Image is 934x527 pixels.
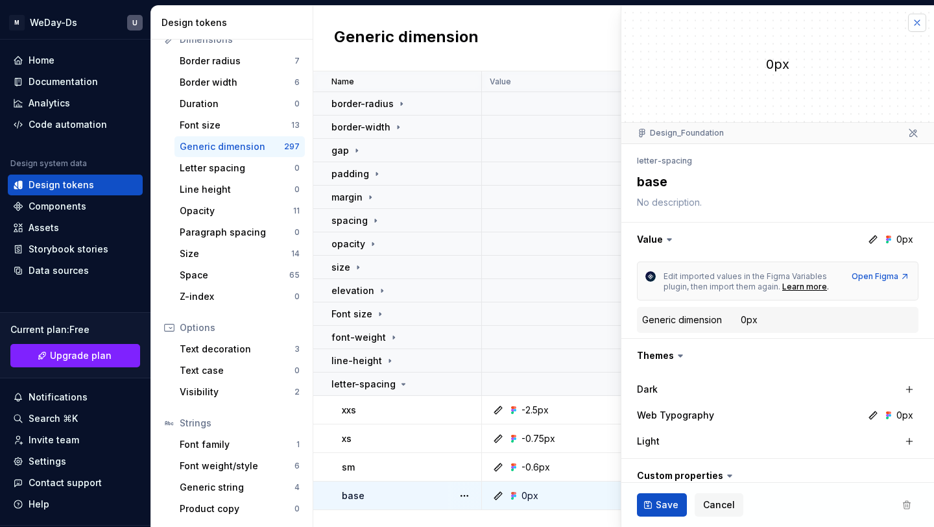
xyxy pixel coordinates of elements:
div: Data sources [29,264,89,277]
div: Z-index [180,290,294,303]
div: Dimensions [180,33,300,46]
a: Storybook stories [8,239,143,260]
div: 0px [896,409,913,422]
a: Font family1 [174,434,305,455]
div: Text case [180,364,294,377]
div: Visibility [180,386,294,398]
a: Product copy0 [174,498,305,519]
div: 297 [284,141,300,152]
div: 11 [293,206,300,216]
div: Font size [180,119,291,132]
div: Current plan : Free [10,323,140,336]
div: Analytics [29,97,70,110]
div: Border radius [180,55,294,67]
div: 14 [291,249,300,259]
a: Font weight/style6 [174,456,305,476]
p: letter-spacing [331,378,396,391]
a: Border width6 [174,72,305,93]
button: Help [8,494,143,515]
button: MWeDay-DsU [3,8,148,36]
a: Invite team [8,430,143,450]
div: 7 [294,56,300,66]
div: 1 [296,439,300,450]
a: Components [8,196,143,217]
div: Paragraph spacing [180,226,294,239]
p: border-radius [331,97,394,110]
label: Light [637,435,660,448]
div: Opacity [180,204,293,217]
div: 0 [294,184,300,195]
p: margin [331,191,363,204]
span: . [827,282,829,291]
div: -2.5px [521,404,549,417]
div: Generic dimension [642,313,722,326]
a: Home [8,50,143,71]
div: 13 [291,120,300,130]
li: letter-spacing [637,156,692,165]
a: Generic string4 [174,477,305,498]
p: spacing [331,214,368,227]
span: Save [656,498,678,511]
p: xs [342,432,352,445]
div: 2 [294,387,300,397]
div: 0 [294,99,300,109]
a: Design tokens [8,175,143,195]
div: Duration [180,97,294,110]
a: Visibility2 [174,382,305,402]
span: Cancel [703,498,735,511]
div: 0 [294,227,300,238]
button: Upgrade plan [10,344,140,367]
div: 0 [294,163,300,173]
div: Documentation [29,75,98,88]
a: Opacity11 [174,201,305,221]
div: Help [29,498,49,511]
p: Name [331,77,354,87]
div: 6 [294,77,300,88]
div: Font weight/style [180,460,294,472]
div: Text decoration [180,343,294,356]
div: Assets [29,221,59,234]
p: Value [490,77,511,87]
a: Size14 [174,243,305,264]
div: Border width [180,76,294,89]
a: Analytics [8,93,143,114]
div: Line height [180,183,294,196]
div: U [132,18,138,28]
a: Data sources [8,260,143,281]
div: 0px [521,489,538,502]
div: 0 [294,291,300,302]
p: elevation [331,284,374,297]
div: Storybook stories [29,243,108,256]
div: Options [180,321,300,334]
button: Search ⌘K [8,408,143,429]
p: padding [331,167,369,180]
label: Web Typography [637,409,714,422]
div: 0px [741,313,758,326]
p: base [342,489,365,502]
a: Documentation [8,71,143,92]
p: Font size [331,308,372,321]
div: Contact support [29,476,102,489]
div: Strings [180,417,300,430]
p: line-height [331,354,382,367]
button: Notifications [8,387,143,408]
a: Paragraph spacing0 [174,222,305,243]
a: Border radius7 [174,51,305,71]
div: Generic dimension [180,140,284,153]
a: Text case0 [174,360,305,381]
div: 4 [294,482,300,493]
div: Home [29,54,54,67]
a: Learn more [782,282,827,292]
div: 65 [289,270,300,280]
div: -0.6px [521,461,550,474]
p: gap [331,144,349,157]
div: Code automation [29,118,107,131]
a: Generic dimension297 [174,136,305,157]
div: Invite team [29,434,79,447]
div: 0 [294,365,300,376]
p: size [331,261,350,274]
div: 0px [621,55,934,73]
div: Components [29,200,86,213]
a: Text decoration3 [174,339,305,360]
